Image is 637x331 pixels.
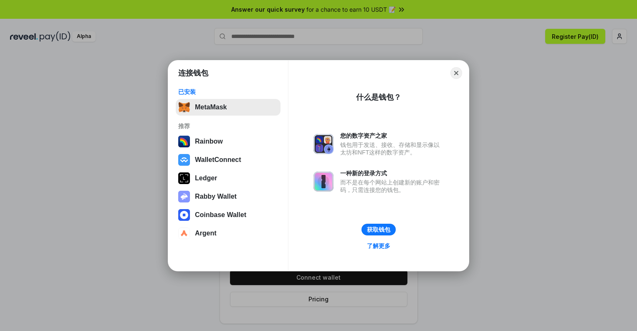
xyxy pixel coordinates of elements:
div: 了解更多 [367,242,390,250]
div: 已安装 [178,88,278,96]
div: Rabby Wallet [195,193,237,200]
button: Argent [176,225,281,242]
button: Rainbow [176,133,281,150]
button: Rabby Wallet [176,188,281,205]
button: 获取钱包 [361,224,396,235]
button: WalletConnect [176,152,281,168]
img: svg+xml,%3Csvg%20xmlns%3D%22http%3A%2F%2Fwww.w3.org%2F2000%2Fsvg%22%20fill%3D%22none%22%20viewBox... [178,191,190,202]
button: Coinbase Wallet [176,207,281,223]
img: svg+xml,%3Csvg%20width%3D%2228%22%20height%3D%2228%22%20viewBox%3D%220%200%2028%2028%22%20fill%3D... [178,227,190,239]
div: 而不是在每个网站上创建新的账户和密码，只需连接您的钱包。 [340,179,444,194]
div: 推荐 [178,122,278,130]
div: MetaMask [195,104,227,111]
div: Ledger [195,174,217,182]
div: 您的数字资产之家 [340,132,444,139]
img: svg+xml,%3Csvg%20width%3D%2228%22%20height%3D%2228%22%20viewBox%3D%220%200%2028%2028%22%20fill%3D... [178,154,190,166]
img: svg+xml,%3Csvg%20width%3D%22120%22%20height%3D%22120%22%20viewBox%3D%220%200%20120%20120%22%20fil... [178,136,190,147]
img: svg+xml,%3Csvg%20xmlns%3D%22http%3A%2F%2Fwww.w3.org%2F2000%2Fsvg%22%20width%3D%2228%22%20height%3... [178,172,190,184]
div: 什么是钱包？ [356,92,401,102]
div: 钱包用于发送、接收、存储和显示像以太坊和NFT这样的数字资产。 [340,141,444,156]
a: 了解更多 [362,240,395,251]
div: Rainbow [195,138,223,145]
div: 获取钱包 [367,226,390,233]
div: Argent [195,230,217,237]
button: MetaMask [176,99,281,116]
h1: 连接钱包 [178,68,208,78]
img: svg+xml,%3Csvg%20xmlns%3D%22http%3A%2F%2Fwww.w3.org%2F2000%2Fsvg%22%20fill%3D%22none%22%20viewBox... [313,172,334,192]
div: 一种新的登录方式 [340,169,444,177]
img: svg+xml,%3Csvg%20fill%3D%22none%22%20height%3D%2233%22%20viewBox%3D%220%200%2035%2033%22%20width%... [178,101,190,113]
button: Ledger [176,170,281,187]
button: Close [450,67,462,79]
div: Coinbase Wallet [195,211,246,219]
div: WalletConnect [195,156,241,164]
img: svg+xml,%3Csvg%20width%3D%2228%22%20height%3D%2228%22%20viewBox%3D%220%200%2028%2028%22%20fill%3D... [178,209,190,221]
img: svg+xml,%3Csvg%20xmlns%3D%22http%3A%2F%2Fwww.w3.org%2F2000%2Fsvg%22%20fill%3D%22none%22%20viewBox... [313,134,334,154]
